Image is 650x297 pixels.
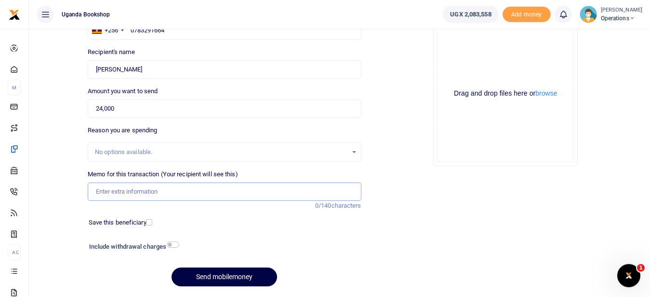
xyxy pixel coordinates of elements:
[332,202,361,209] span: characters
[617,264,640,287] iframe: Intercom live chat
[58,10,114,19] span: Uganda bookshop
[88,21,361,40] input: Enter phone number
[535,90,557,97] button: browse
[503,7,551,23] li: Toup your wallet
[88,22,127,39] div: Uganda: +256
[88,47,135,57] label: Recipient's name
[443,6,498,23] a: UGX 2,083,558
[88,86,158,96] label: Amount you want to send
[450,10,491,19] span: UGX 2,083,558
[433,21,578,166] div: File Uploader
[503,10,551,17] a: Add money
[580,6,642,23] a: profile-user [PERSON_NAME] Operations
[9,11,20,18] a: logo-small logo-large logo-large
[89,243,175,251] h6: Include withdrawal charges
[8,244,21,260] li: Ac
[8,80,21,96] li: M
[88,60,361,79] input: Loading name...
[637,264,645,272] span: 1
[105,26,118,35] div: +256
[89,218,146,227] label: Save this beneficiary
[503,7,551,23] span: Add money
[172,268,277,286] button: Send mobilemoney
[88,170,238,179] label: Memo for this transaction (Your recipient will see this)
[601,6,642,14] small: [PERSON_NAME]
[315,202,332,209] span: 0/140
[88,99,361,118] input: UGX
[88,183,361,201] input: Enter extra information
[9,9,20,21] img: logo-small
[95,147,347,157] div: No options available.
[439,6,502,23] li: Wallet ballance
[88,126,157,135] label: Reason you are spending
[438,89,573,98] div: Drag and drop files here or
[601,14,642,23] span: Operations
[580,6,597,23] img: profile-user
